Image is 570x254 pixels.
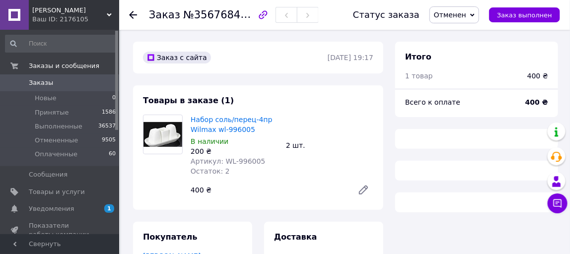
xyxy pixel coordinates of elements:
a: Набор соль/перец-4пр Wilmax wl-996005 [191,116,273,133]
div: Статус заказа [353,10,420,20]
span: №356768429 [183,8,254,21]
div: Ваш ID: 2176105 [32,15,119,24]
span: 9505 [102,136,116,145]
span: Доставка [274,232,317,242]
span: Отменен [434,11,466,19]
span: В наличии [191,137,228,145]
a: Редактировать [354,180,373,200]
span: Всего к оплате [405,98,460,106]
span: Заказы [29,78,53,87]
span: Новые [35,94,57,103]
button: Заказ выполнен [489,7,560,22]
b: 400 ₴ [525,98,548,106]
span: Маркет Плюс [32,6,107,15]
div: 200 ₴ [191,146,278,156]
span: Товары в заказе (1) [143,96,234,105]
span: Покупатель [143,232,197,242]
span: Показатели работы компании [29,221,92,239]
span: Заказ [149,9,180,21]
span: 60 [109,150,116,159]
div: Вернуться назад [129,10,137,20]
span: 1 товар [405,72,433,80]
span: Итого [405,52,431,62]
div: 400 ₴ [187,183,350,197]
button: Чат с покупателем [548,193,568,213]
span: Артикул: WL-996005 [191,157,265,165]
span: Оплаченные [35,150,77,159]
img: Набор соль/перец-4пр Wilmax wl-996005 [143,122,182,147]
span: Заказ выполнен [497,11,552,19]
span: 1586 [102,108,116,117]
span: Уведомления [29,204,74,213]
div: 400 ₴ [527,71,548,81]
span: 36537 [98,122,116,131]
span: Отмененные [35,136,78,145]
span: Принятые [35,108,69,117]
span: Заказы и сообщения [29,62,99,70]
time: [DATE] 19:17 [328,54,373,62]
span: Сообщения [29,170,68,179]
span: 0 [112,94,116,103]
div: Заказ с сайта [143,52,211,63]
input: Поиск [5,35,117,53]
span: Выполненные [35,122,82,131]
div: 2 шт. [282,138,377,152]
span: Остаток: 2 [191,167,230,175]
span: 1 [104,204,114,213]
span: Товары и услуги [29,188,85,196]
